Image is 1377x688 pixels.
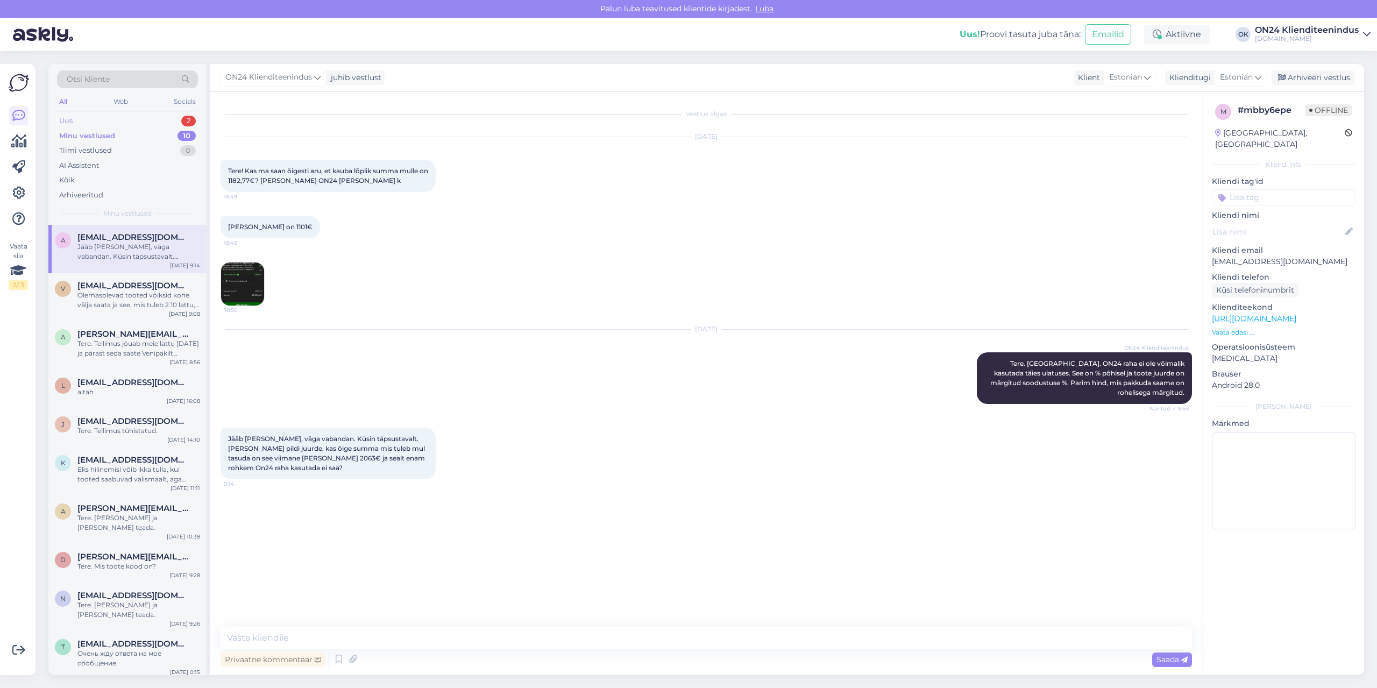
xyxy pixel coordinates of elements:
[180,145,196,156] div: 0
[221,652,325,667] div: Privaatne kommentaar
[167,397,200,405] div: [DATE] 16:08
[1236,27,1251,42] div: OK
[1212,283,1298,297] div: Küsi telefoninumbrit
[225,72,312,83] span: ON24 Klienditeenindus
[1212,256,1355,267] p: [EMAIL_ADDRESS][DOMAIN_NAME]
[57,95,69,109] div: All
[169,358,200,366] div: [DATE] 8:56
[221,324,1192,334] div: [DATE]
[1212,368,1355,380] p: Brauser
[1074,72,1100,83] div: Klient
[1212,210,1355,221] p: Kliendi nimi
[167,533,200,541] div: [DATE] 10:38
[167,436,200,444] div: [DATE] 14:10
[1212,418,1355,429] p: Märkmed
[61,236,66,244] span: a
[77,591,189,600] span: nele.mandla@gmail.com
[1124,344,1189,352] span: ON24 Klienditeenindus
[9,280,28,290] div: 2 / 3
[77,416,189,426] span: jana@rethink.ee
[77,513,200,533] div: Tere. [PERSON_NAME] ja [PERSON_NAME] teada.
[1212,272,1355,283] p: Kliendi telefon
[1220,72,1253,83] span: Estonian
[77,329,189,339] span: anna.vaimel@gmail.com
[181,116,196,126] div: 2
[221,263,264,306] img: Attachment
[1212,380,1355,391] p: Android 28.0
[77,562,200,571] div: Tere. Mis toote kood on?
[77,290,200,310] div: Olemasolevad tooted võiksid kohe välja saata ja see, mis tuleb 2.10 lattu, võib [PERSON_NAME] vii...
[1212,226,1343,238] input: Lisa nimi
[170,261,200,269] div: [DATE] 9:14
[1212,342,1355,353] p: Operatsioonisüsteem
[60,556,66,564] span: D
[77,232,189,242] span: aulikristmann@gmail.com
[990,359,1186,396] span: Tere. [GEOGRAPHIC_DATA]. ON24 raha ei ole võimalik kasutada täies ulatuses. See on % põhisel ja t...
[228,167,430,185] span: Tere! Kas ma saan õigesti aru, et kauba lõplik summa mulle on 1182,77€? [PERSON_NAME] ON24 [PERSO...
[1238,104,1305,117] div: # mbby6epe
[221,132,1192,141] div: [DATE]
[1156,655,1188,664] span: Saada
[67,74,110,85] span: Otsi kliente
[1212,189,1355,205] input: Lisa tag
[1212,176,1355,187] p: Kliendi tag'id
[1255,26,1359,34] div: ON24 Klienditeenindus
[61,459,66,467] span: k
[1165,72,1211,83] div: Klienditugi
[60,594,66,602] span: n
[61,285,65,293] span: V
[61,643,65,651] span: t
[224,480,264,488] span: 9:14
[172,95,198,109] div: Socials
[1144,25,1210,44] div: Aktiivne
[77,649,200,668] div: Очень жду ответа на мое сообщение.
[77,281,189,290] span: Vilba.kadri@gmail.com
[59,190,103,201] div: Arhiveeritud
[169,571,200,579] div: [DATE] 9:28
[170,668,200,676] div: [DATE] 0:15
[1212,160,1355,169] div: Kliendi info
[169,620,200,628] div: [DATE] 9:26
[1212,353,1355,364] p: [MEDICAL_DATA]
[77,465,200,484] div: Eks hilinemisi võib ikka tulla, kui tooted saabuvad välismaalt, aga üldjuhul selle tootjaga pigem...
[77,600,200,620] div: Tere. [PERSON_NAME] ja [PERSON_NAME] teada.
[77,503,189,513] span: anna.kotovits@gmail.com
[228,435,427,472] span: Jääb [PERSON_NAME], väga vabandan. Küsin täpsustavalt. [PERSON_NAME] pildi juurde, kas õige summa...
[752,4,777,13] span: Luba
[326,72,381,83] div: juhib vestlust
[59,175,75,186] div: Kõik
[77,242,200,261] div: Jääb [PERSON_NAME], väga vabandan. Küsin täpsustavalt. [PERSON_NAME] pildi juurde, kas õige summa...
[77,426,200,436] div: Tere. Tellimus tühistatud.
[1148,405,1189,413] span: Nähtud ✓ 8:59
[224,306,265,314] span: 18:50
[960,28,1081,41] div: Proovi tasuta juba täna:
[77,455,189,465] span: kahest22@hotmail.com
[1212,402,1355,412] div: [PERSON_NAME]
[59,145,112,156] div: Tiimi vestlused
[1212,302,1355,313] p: Klienditeekond
[77,387,200,397] div: aitäh
[77,378,189,387] span: liiamichelson@hotmail.com
[103,209,152,218] span: Minu vestlused
[221,109,1192,119] div: Vestlus algas
[224,193,264,201] span: 18:49
[77,552,189,562] span: Diana.jegorova9@gmail.com
[61,381,65,389] span: l
[59,160,99,171] div: AI Assistent
[1212,245,1355,256] p: Kliendi email
[1212,328,1355,337] p: Vaata edasi ...
[9,73,29,93] img: Askly Logo
[59,131,115,141] div: Minu vestlused
[169,310,200,318] div: [DATE] 9:08
[1255,34,1359,43] div: [DOMAIN_NAME]
[1305,104,1352,116] span: Offline
[224,239,264,247] span: 18:49
[1085,24,1131,45] button: Emailid
[59,116,73,126] div: Uus
[1255,26,1371,43] a: ON24 Klienditeenindus[DOMAIN_NAME]
[111,95,130,109] div: Web
[61,333,66,341] span: a
[1109,72,1142,83] span: Estonian
[61,420,65,428] span: j
[77,639,189,649] span: trulling@mail.ru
